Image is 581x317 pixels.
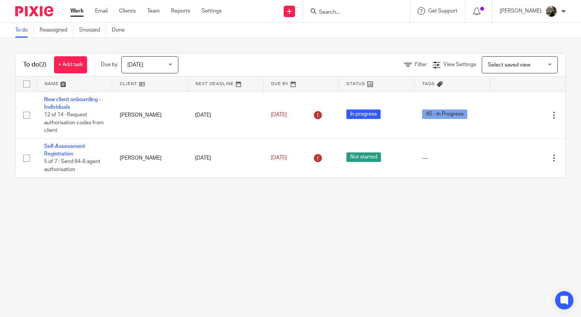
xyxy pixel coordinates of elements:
a: Clients [119,7,136,15]
td: [DATE] [187,92,263,138]
div: --- [422,154,483,162]
span: A5 - In Progress [422,109,467,119]
span: (2) [39,62,46,68]
a: + Add task [54,56,87,73]
a: New client onboarding - Individuals [44,97,101,110]
span: Select saved view [488,62,530,68]
img: Pixie [15,6,53,16]
a: Work [70,7,84,15]
span: Not started [346,152,381,162]
span: [DATE] [271,112,287,117]
a: Reassigned [40,23,73,38]
a: Settings [202,7,222,15]
td: [DATE] [187,138,263,177]
span: [DATE] [271,155,287,161]
span: 5 of 7 · Send 64-8 agent authorisation [44,159,100,173]
a: Team [147,7,160,15]
h1: To do [23,61,46,69]
img: ACCOUNTING4EVERYTHING-9.jpg [545,5,557,17]
a: Reports [171,7,190,15]
td: [PERSON_NAME] [112,138,188,177]
span: Filter [415,62,427,67]
a: Done [112,23,130,38]
p: [PERSON_NAME] [500,7,541,15]
input: Search [318,9,387,16]
a: Email [95,7,108,15]
span: Get Support [428,8,457,14]
a: Self-Assessment Registration [44,144,85,157]
p: Due by [101,61,117,68]
span: Tags [422,82,435,86]
a: To do [15,23,34,38]
a: Snoozed [79,23,106,38]
span: [DATE] [127,62,143,68]
span: 12 of 14 · Request authorisation codes from client [44,112,104,133]
span: In progress [346,109,381,119]
td: [PERSON_NAME] [112,92,188,138]
span: View Settings [443,62,476,67]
